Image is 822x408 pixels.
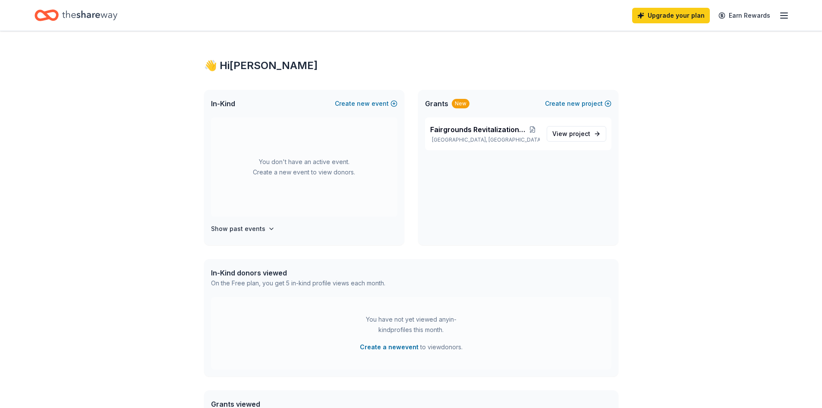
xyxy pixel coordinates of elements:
span: Grants [425,98,448,109]
span: In-Kind [211,98,235,109]
div: On the Free plan, you get 5 in-kind profile views each month. [211,278,385,288]
span: View [552,129,590,139]
span: new [357,98,370,109]
span: new [567,98,580,109]
div: You have not yet viewed any in-kind profiles this month. [357,314,465,335]
div: 👋 Hi [PERSON_NAME] [204,59,618,73]
div: In-Kind donors viewed [211,268,385,278]
button: Show past events [211,224,275,234]
a: Earn Rewards [713,8,775,23]
div: You don't have an active event. Create a new event to view donors. [211,117,397,217]
p: [GEOGRAPHIC_DATA], [GEOGRAPHIC_DATA] [430,136,540,143]
a: Upgrade your plan [632,8,710,23]
a: View project [547,126,606,142]
h4: Show past events [211,224,265,234]
button: Create a newevent [360,342,419,352]
span: to view donors . [360,342,463,352]
span: Fairgrounds Revitalization Project [430,124,526,135]
a: Home [35,5,117,25]
button: Createnewevent [335,98,397,109]
div: New [452,99,469,108]
button: Createnewproject [545,98,611,109]
span: project [569,130,590,137]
